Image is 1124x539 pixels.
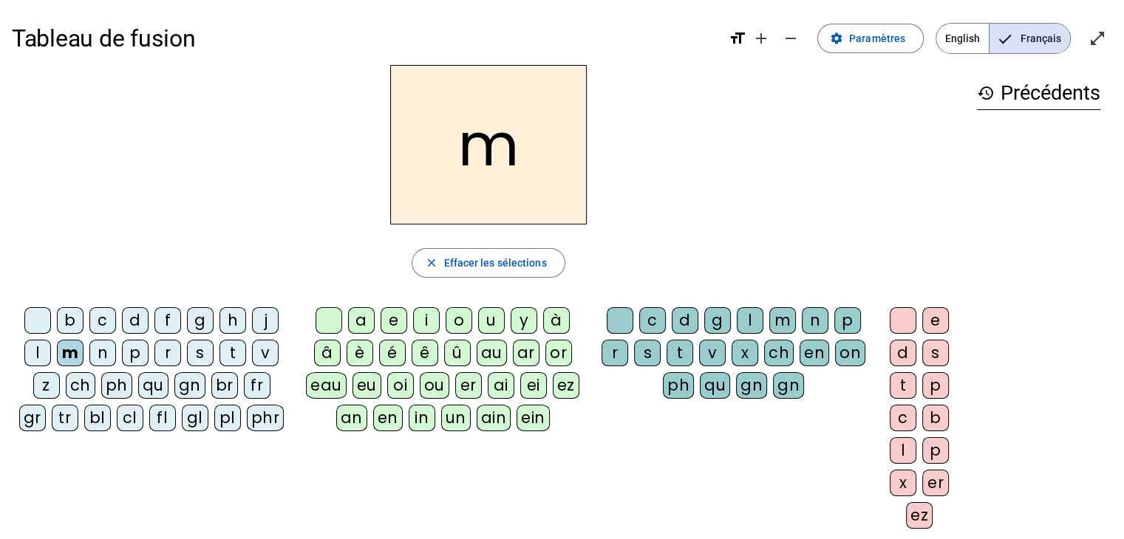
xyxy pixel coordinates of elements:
[545,340,572,366] div: or
[214,405,241,431] div: pl
[477,405,511,431] div: ain
[890,405,916,431] div: c
[413,307,440,334] div: i
[667,340,693,366] div: t
[729,30,746,47] mat-icon: format_size
[890,470,916,496] div: x
[700,372,730,399] div: qu
[420,372,449,399] div: ou
[830,32,843,45] mat-icon: settings
[520,372,547,399] div: ei
[736,372,767,399] div: gn
[252,340,279,366] div: v
[444,340,471,366] div: û
[182,405,208,431] div: gl
[477,340,507,366] div: au
[513,340,539,366] div: ar
[936,24,989,53] span: English
[219,340,246,366] div: t
[33,372,60,399] div: z
[387,372,414,399] div: oi
[122,307,149,334] div: d
[922,372,949,399] div: p
[782,30,800,47] mat-icon: remove
[84,405,111,431] div: bl
[57,340,84,366] div: m
[672,307,698,334] div: d
[424,256,437,269] mat-icon: close
[117,405,143,431] div: cl
[336,405,367,431] div: an
[390,65,587,224] h2: m
[890,437,916,464] div: l
[737,307,763,334] div: l
[922,340,949,366] div: s
[704,307,731,334] div: g
[252,307,279,334] div: j
[381,307,407,334] div: e
[412,340,438,366] div: ê
[834,307,861,334] div: p
[802,307,828,334] div: n
[314,340,341,366] div: â
[663,372,694,399] div: ph
[732,340,758,366] div: x
[906,502,933,529] div: ez
[849,30,905,47] span: Paramètres
[24,340,51,366] div: l
[517,405,550,431] div: ein
[543,307,570,334] div: à
[66,372,95,399] div: ch
[244,372,270,399] div: fr
[443,254,546,272] span: Effacer les sélections
[89,307,116,334] div: c
[174,372,205,399] div: gn
[187,307,214,334] div: g
[639,307,666,334] div: c
[752,30,770,47] mat-icon: add
[211,372,238,399] div: br
[348,307,375,334] div: a
[922,437,949,464] div: p
[219,307,246,334] div: h
[699,340,726,366] div: v
[511,307,537,334] div: y
[936,23,1071,54] mat-button-toggle-group: Language selection
[306,372,347,399] div: eau
[922,307,949,334] div: e
[412,248,565,278] button: Effacer les sélections
[12,15,717,62] h1: Tableau de fusion
[890,340,916,366] div: d
[52,405,78,431] div: tr
[746,24,776,53] button: Augmenter la taille de la police
[764,340,794,366] div: ch
[817,24,924,53] button: Paramètres
[455,372,482,399] div: er
[373,405,403,431] div: en
[149,405,176,431] div: fl
[1089,30,1106,47] mat-icon: open_in_full
[57,307,84,334] div: b
[634,340,661,366] div: s
[977,84,995,102] mat-icon: history
[769,307,796,334] div: m
[89,340,116,366] div: n
[122,340,149,366] div: p
[478,307,505,334] div: u
[446,307,472,334] div: o
[602,340,628,366] div: r
[922,470,949,496] div: er
[187,340,214,366] div: s
[890,372,916,399] div: t
[553,372,579,399] div: ez
[441,405,471,431] div: un
[776,24,805,53] button: Diminuer la taille de la police
[488,372,514,399] div: ai
[409,405,435,431] div: in
[1083,24,1112,53] button: Entrer en plein écran
[990,24,1070,53] span: Français
[247,405,285,431] div: phr
[773,372,804,399] div: gn
[101,372,132,399] div: ph
[138,372,168,399] div: qu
